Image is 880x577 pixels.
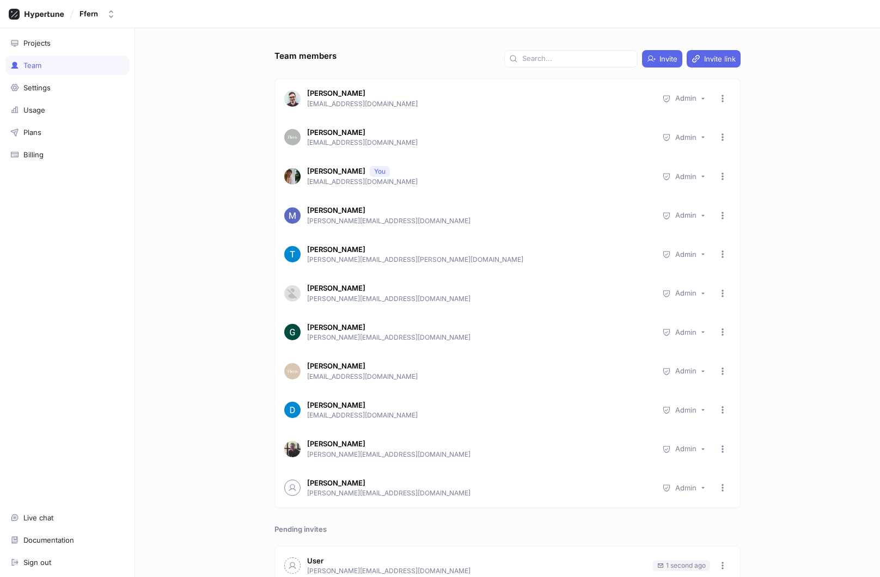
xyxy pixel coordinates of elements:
button: Invite [642,50,682,67]
img: User [284,129,301,145]
p: [PERSON_NAME] [307,322,365,333]
p: [PERSON_NAME] [307,283,365,294]
p: [PERSON_NAME] [307,439,365,450]
p: [PERSON_NAME][EMAIL_ADDRESS][DOMAIN_NAME] [307,294,651,304]
a: Usage [5,101,129,119]
img: User [284,168,301,185]
p: [PERSON_NAME][EMAIL_ADDRESS][DOMAIN_NAME] [307,566,646,576]
div: Admin [675,288,696,298]
div: Sign out [23,558,51,567]
p: [EMAIL_ADDRESS][DOMAIN_NAME] [307,177,651,187]
img: User [284,402,301,418]
div: Plans [23,128,41,137]
div: Admin [675,328,696,337]
button: Admin [657,480,710,496]
div: Admin [675,406,696,415]
div: Ffern [80,9,98,19]
a: Team [5,56,129,75]
p: Pending invites [274,524,327,535]
span: Invite [659,56,677,62]
a: Billing [5,145,129,164]
div: Billing [23,150,44,159]
p: [EMAIL_ADDRESS][DOMAIN_NAME] [307,99,651,109]
div: Admin [675,444,696,453]
div: Settings [23,83,51,92]
a: Documentation [5,531,129,549]
p: [EMAIL_ADDRESS][DOMAIN_NAME] [307,410,651,420]
button: Admin [657,285,710,302]
a: Projects [5,34,129,52]
p: [PERSON_NAME] [307,478,365,489]
p: [PERSON_NAME][EMAIL_ADDRESS][DOMAIN_NAME] [307,488,651,498]
p: Team members [274,50,337,63]
img: User [284,324,301,340]
div: You [374,167,386,176]
div: 1 second ago [666,561,706,570]
div: Admin [675,366,696,376]
input: Search... [522,53,633,64]
button: Admin [657,363,710,379]
a: Settings [5,78,129,97]
button: Admin [657,90,710,107]
span: Invite link [704,56,736,62]
div: Live chat [23,513,53,522]
img: User [284,285,301,302]
p: [PERSON_NAME] [307,127,365,138]
div: Admin [675,250,696,259]
div: Admin [675,211,696,220]
p: [PERSON_NAME][EMAIL_ADDRESS][PERSON_NAME][DOMAIN_NAME] [307,255,651,265]
p: [PERSON_NAME] [307,88,365,99]
p: [PERSON_NAME] [307,166,365,177]
p: User [307,556,323,567]
p: [PERSON_NAME] [307,244,365,255]
p: [PERSON_NAME][EMAIL_ADDRESS][DOMAIN_NAME] [307,216,651,226]
img: User [284,207,301,224]
button: Invite link [687,50,741,67]
p: [PERSON_NAME][EMAIL_ADDRESS][DOMAIN_NAME] [307,450,651,459]
button: Admin [657,324,710,340]
p: [PERSON_NAME] [307,205,365,216]
a: Plans [5,123,129,142]
div: Usage [23,106,45,114]
div: Admin [675,133,696,142]
img: User [284,441,301,457]
img: User [284,246,301,262]
button: Admin [657,246,710,262]
div: Projects [23,39,51,47]
button: Admin [657,402,710,418]
p: [EMAIL_ADDRESS][DOMAIN_NAME] [307,138,651,148]
button: Ffern [75,5,120,23]
img: User [284,90,301,107]
div: Team [23,61,41,70]
img: User [284,363,301,379]
div: Admin [675,172,696,181]
div: Admin [675,483,696,493]
div: Admin [675,94,696,103]
button: Admin [657,168,710,185]
button: Admin [657,129,710,145]
p: [EMAIL_ADDRESS][DOMAIN_NAME] [307,372,651,382]
p: [PERSON_NAME][EMAIL_ADDRESS][DOMAIN_NAME] [307,333,651,342]
button: Admin [657,207,710,224]
div: Documentation [23,536,74,544]
button: Admin [657,441,710,457]
p: [PERSON_NAME] [307,361,365,372]
p: [PERSON_NAME] [307,400,365,411]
